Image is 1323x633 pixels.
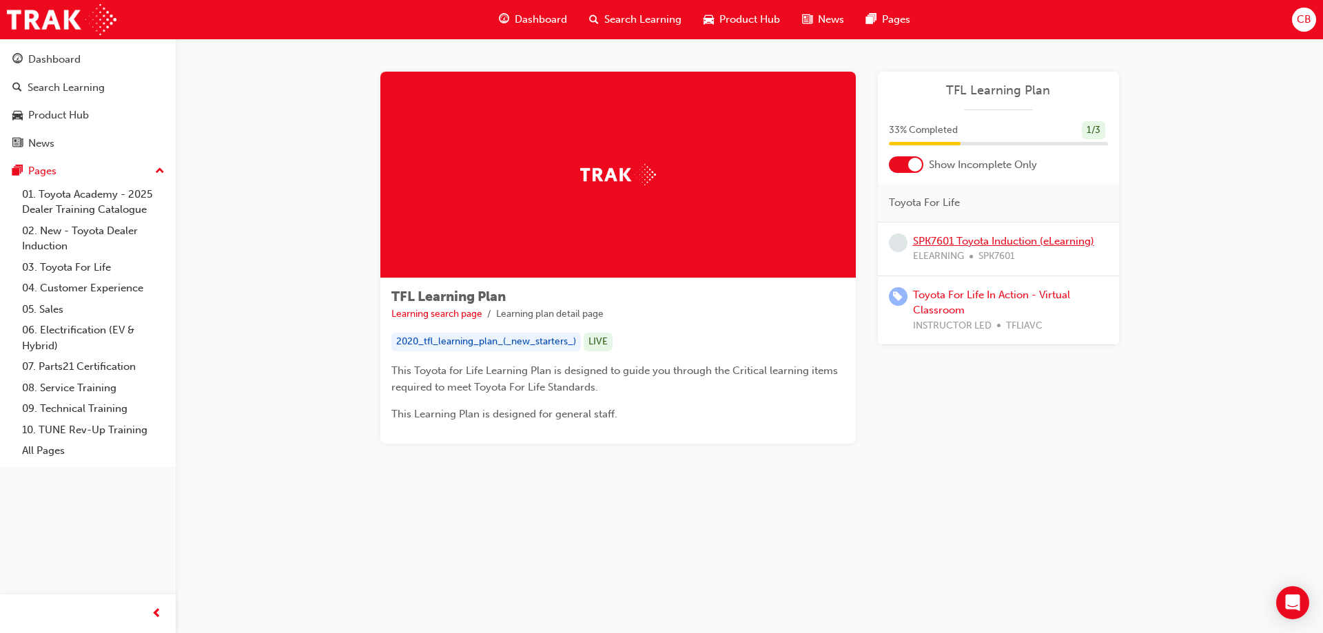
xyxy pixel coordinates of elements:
span: news-icon [802,11,812,28]
li: Learning plan detail page [496,307,604,322]
span: This Learning Plan is designed for general staff. [391,408,617,420]
span: Show Incomplete Only [929,157,1037,173]
div: News [28,136,54,152]
div: LIVE [584,333,613,351]
a: 05. Sales [17,299,170,320]
span: Product Hub [719,12,780,28]
span: pages-icon [12,165,23,178]
a: news-iconNews [791,6,855,34]
a: Toyota For Life In Action - Virtual Classroom [913,289,1070,317]
span: pages-icon [866,11,876,28]
span: prev-icon [152,605,162,623]
div: Dashboard [28,52,81,68]
span: car-icon [12,110,23,122]
a: 07. Parts21 Certification [17,356,170,377]
a: Learning search page [391,308,482,320]
a: pages-iconPages [855,6,921,34]
span: CB [1297,12,1311,28]
a: Search Learning [6,75,170,101]
span: search-icon [12,82,22,94]
span: Toyota For Life [889,195,960,211]
a: 03. Toyota For Life [17,257,170,278]
span: car-icon [704,11,714,28]
a: News [6,131,170,156]
a: 02. New - Toyota Dealer Induction [17,220,170,257]
div: Open Intercom Messenger [1276,586,1309,619]
div: 2020_tfl_learning_plan_(_new_starters_) [391,333,581,351]
span: search-icon [589,11,599,28]
a: search-iconSearch Learning [578,6,693,34]
a: 10. TUNE Rev-Up Training [17,419,170,441]
span: learningRecordVerb_ENROLL-icon [889,287,907,306]
span: TFLIAVC [1006,318,1043,334]
a: 01. Toyota Academy - 2025 Dealer Training Catalogue [17,184,170,220]
a: Product Hub [6,103,170,128]
a: 06. Electrification (EV & Hybrid) [17,320,170,356]
a: TFL Learning Plan [889,83,1108,98]
span: TFL Learning Plan [391,289,506,304]
span: INSTRUCTOR LED [913,318,992,334]
a: 09. Technical Training [17,398,170,419]
a: SPK7601 Toyota Induction (eLearning) [913,235,1094,247]
span: News [818,12,844,28]
div: Pages [28,163,57,179]
div: 1 / 3 [1082,121,1105,140]
div: Search Learning [28,80,105,96]
span: SPK7601 [978,249,1015,264]
img: Trak [7,4,116,35]
span: Search Learning [604,12,681,28]
a: 08. Service Training [17,377,170,399]
a: car-iconProduct Hub [693,6,791,34]
a: guage-iconDashboard [488,6,578,34]
div: Product Hub [28,107,89,123]
span: guage-icon [12,54,23,66]
a: All Pages [17,440,170,461]
a: Dashboard [6,47,170,72]
span: learningRecordVerb_NONE-icon [889,234,907,252]
button: CB [1292,8,1316,32]
span: news-icon [12,138,23,150]
span: up-icon [155,163,165,180]
span: 33 % Completed [889,123,958,138]
span: guage-icon [499,11,509,28]
span: Pages [882,12,910,28]
a: 04. Customer Experience [17,278,170,299]
span: Dashboard [515,12,567,28]
img: Trak [580,164,656,185]
span: ELEARNING [913,249,964,264]
button: Pages [6,158,170,184]
span: This Toyota for Life Learning Plan is designed to guide you through the Critical learning items r... [391,364,841,393]
button: DashboardSearch LearningProduct HubNews [6,44,170,158]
